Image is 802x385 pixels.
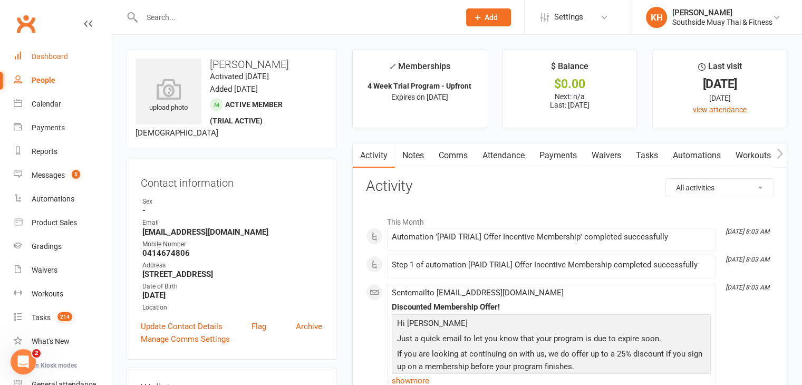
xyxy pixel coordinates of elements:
[394,317,708,332] p: Hi [PERSON_NAME]
[394,332,708,348] p: Just a quick email to let you know that your program is due to expire soon.
[142,291,322,300] strong: [DATE]
[210,84,258,94] time: Added [DATE]
[395,143,431,168] a: Notes
[726,256,769,263] i: [DATE] 8:03 AM
[391,93,448,101] span: Expires on [DATE]
[368,82,471,90] strong: 4 Week Trial Program - Upfront
[139,10,452,25] input: Search...
[14,45,111,69] a: Dashboard
[32,100,61,108] div: Calendar
[32,337,70,345] div: What's New
[466,8,511,26] button: Add
[629,143,665,168] a: Tasks
[14,282,111,306] a: Workouts
[392,261,711,269] div: Step 1 of automation [PAID TRIAL] Offer Incentive Membership completed successfully
[366,178,774,195] h3: Activity
[512,79,627,90] div: $0.00
[32,76,55,84] div: People
[726,284,769,291] i: [DATE] 8:03 AM
[72,170,80,179] span: 5
[136,79,201,113] div: upload photo
[584,143,629,168] a: Waivers
[14,69,111,92] a: People
[142,269,322,279] strong: [STREET_ADDRESS]
[394,348,708,376] p: If you are looking at continuing on with us, we do offer up to a 25% discount if you sign up on a...
[389,60,450,79] div: Memberships
[142,239,322,249] div: Mobile Number
[14,163,111,187] a: Messages 5
[32,266,57,274] div: Waivers
[11,349,36,374] iframe: Intercom live chat
[431,143,475,168] a: Comms
[698,60,742,79] div: Last visit
[142,248,322,258] strong: 0414674806
[14,330,111,353] a: What's New
[672,17,772,27] div: Southside Muay Thai & Fitness
[32,195,74,203] div: Automations
[142,227,322,237] strong: [EMAIL_ADDRESS][DOMAIN_NAME]
[136,128,218,138] span: [DEMOGRAPHIC_DATA]
[136,59,327,70] h3: [PERSON_NAME]
[14,187,111,211] a: Automations
[14,116,111,140] a: Payments
[32,123,65,132] div: Payments
[14,92,111,116] a: Calendar
[210,100,283,125] span: Active member (trial active)
[32,218,77,227] div: Product Sales
[32,171,65,179] div: Messages
[353,143,395,168] a: Activity
[512,92,627,109] p: Next: n/a Last: [DATE]
[662,79,777,90] div: [DATE]
[32,290,63,298] div: Workouts
[14,258,111,282] a: Waivers
[366,211,774,228] li: This Month
[665,143,728,168] a: Automations
[142,218,322,228] div: Email
[389,62,395,72] i: ✓
[693,105,747,114] a: view attendance
[14,140,111,163] a: Reports
[142,282,322,292] div: Date of Birth
[142,197,322,207] div: Sex
[646,7,667,28] div: KH
[532,143,584,168] a: Payments
[32,349,41,358] span: 2
[210,72,269,81] time: Activated [DATE]
[141,320,223,333] a: Update Contact Details
[252,320,266,333] a: Flag
[392,233,711,242] div: Automation '[PAID TRIAL] Offer Incentive Membership' completed successfully
[141,173,322,189] h3: Contact information
[13,11,39,37] a: Clubworx
[14,235,111,258] a: Gradings
[141,333,230,345] a: Manage Comms Settings
[662,92,777,104] div: [DATE]
[296,320,322,333] a: Archive
[32,242,62,251] div: Gradings
[485,13,498,22] span: Add
[392,288,564,297] span: Sent email to [EMAIL_ADDRESS][DOMAIN_NAME]
[32,147,57,156] div: Reports
[392,303,711,312] div: Discounted Membership Offer!
[142,261,322,271] div: Address
[726,228,769,235] i: [DATE] 8:03 AM
[14,306,111,330] a: Tasks 214
[554,5,583,29] span: Settings
[32,313,51,322] div: Tasks
[142,206,322,215] strong: -
[57,312,72,321] span: 214
[728,143,778,168] a: Workouts
[142,303,322,313] div: Location
[475,143,532,168] a: Attendance
[551,60,588,79] div: $ Balance
[672,8,772,17] div: [PERSON_NAME]
[32,52,68,61] div: Dashboard
[14,211,111,235] a: Product Sales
